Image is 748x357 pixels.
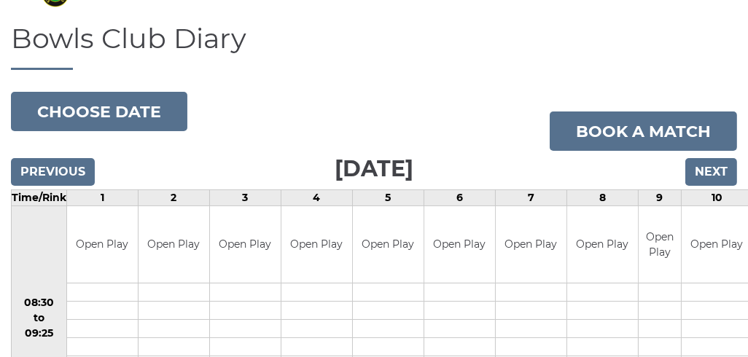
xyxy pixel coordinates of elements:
[496,190,567,206] td: 7
[353,206,424,283] td: Open Play
[67,206,138,283] td: Open Play
[281,190,353,206] td: 4
[550,111,737,151] a: Book a match
[12,190,67,206] td: Time/Rink
[11,23,737,71] h1: Bowls Club Diary
[424,190,496,206] td: 6
[139,206,209,283] td: Open Play
[11,92,187,131] button: Choose date
[424,206,495,283] td: Open Play
[639,206,681,283] td: Open Play
[139,190,210,206] td: 2
[281,206,352,283] td: Open Play
[67,190,139,206] td: 1
[353,190,424,206] td: 5
[210,206,281,283] td: Open Play
[685,158,737,186] input: Next
[567,190,639,206] td: 8
[639,190,682,206] td: 9
[567,206,638,283] td: Open Play
[210,190,281,206] td: 3
[11,158,95,186] input: Previous
[496,206,566,283] td: Open Play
